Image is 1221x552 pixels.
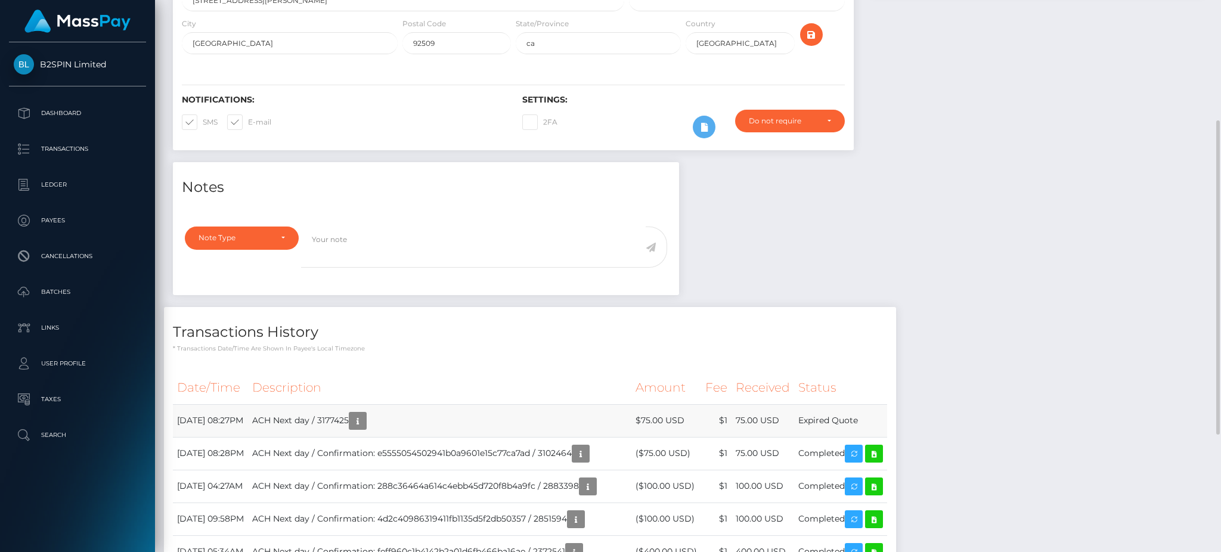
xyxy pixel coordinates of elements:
[522,114,557,130] label: 2FA
[14,176,141,194] p: Ledger
[735,110,845,132] button: Do not require
[14,390,141,408] p: Taxes
[14,104,141,122] p: Dashboard
[701,503,732,535] td: $1
[631,470,701,503] td: ($100.00 USD)
[14,140,141,158] p: Transactions
[516,18,569,29] label: State/Province
[9,384,146,414] a: Taxes
[173,322,887,343] h4: Transactions History
[185,227,299,249] button: Note Type
[701,437,732,470] td: $1
[9,277,146,307] a: Batches
[173,404,248,437] td: [DATE] 08:27PM
[686,18,715,29] label: Country
[9,170,146,200] a: Ledger
[173,503,248,535] td: [DATE] 09:58PM
[794,470,887,503] td: Completed
[14,426,141,444] p: Search
[14,212,141,230] p: Payees
[227,114,271,130] label: E-mail
[24,10,131,33] img: MassPay Logo
[9,59,146,70] span: B2SPIN Limited
[631,404,701,437] td: $75.00 USD
[9,420,146,450] a: Search
[794,503,887,535] td: Completed
[701,371,732,404] th: Fee
[631,503,701,535] td: ($100.00 USD)
[732,437,794,470] td: 75.00 USD
[732,470,794,503] td: 100.00 USD
[173,470,248,503] td: [DATE] 04:27AM
[248,437,631,470] td: ACH Next day / Confirmation: e5555054502941b0a9601e15c77ca7ad / 3102464
[631,437,701,470] td: ($75.00 USD)
[9,241,146,271] a: Cancellations
[9,134,146,164] a: Transactions
[794,371,887,404] th: Status
[9,206,146,235] a: Payees
[749,116,817,126] div: Do not require
[732,371,794,404] th: Received
[732,404,794,437] td: 75.00 USD
[173,371,248,404] th: Date/Time
[732,503,794,535] td: 100.00 USD
[248,470,631,503] td: ACH Next day / Confirmation: 288c36464a614c4ebb45d720f8b4a9fc / 2883398
[182,95,504,105] h6: Notifications:
[248,503,631,535] td: ACH Next day / Confirmation: 4d2c40986319411fb1135d5f2db50357 / 2851594
[182,114,218,130] label: SMS
[248,404,631,437] td: ACH Next day / 3177425
[701,470,732,503] td: $1
[248,371,631,404] th: Description
[9,349,146,379] a: User Profile
[182,177,670,198] h4: Notes
[9,313,146,343] a: Links
[14,283,141,301] p: Batches
[173,437,248,470] td: [DATE] 08:28PM
[794,404,887,437] td: Expired Quote
[522,95,845,105] h6: Settings:
[9,98,146,128] a: Dashboard
[402,18,446,29] label: Postal Code
[182,18,196,29] label: City
[173,344,887,353] p: * Transactions date/time are shown in payee's local timezone
[14,247,141,265] p: Cancellations
[199,233,271,243] div: Note Type
[701,404,732,437] td: $1
[794,437,887,470] td: Completed
[14,54,34,75] img: B2SPIN Limited
[631,371,701,404] th: Amount
[14,319,141,337] p: Links
[14,355,141,373] p: User Profile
